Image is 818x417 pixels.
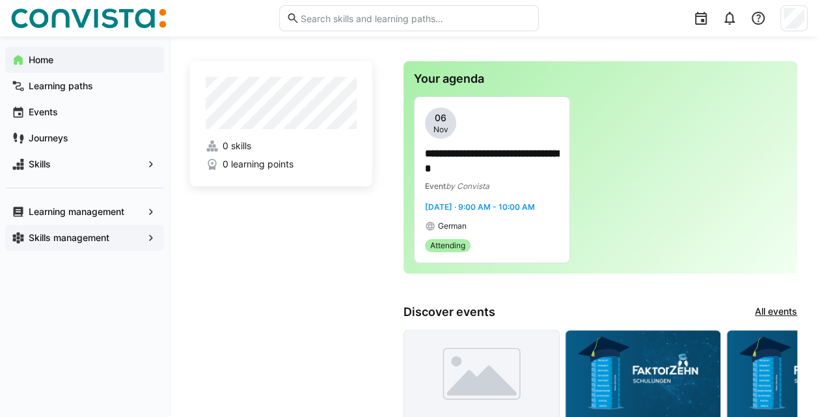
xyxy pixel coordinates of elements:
[446,181,489,191] span: by Convista
[425,202,535,212] span: [DATE] · 9:00 AM - 10:00 AM
[425,181,446,191] span: Event
[430,240,465,251] span: Attending
[435,111,446,124] span: 06
[223,158,293,171] span: 0 learning points
[223,139,251,152] span: 0 skills
[438,221,467,231] span: German
[755,305,797,319] a: All events
[403,305,495,319] h3: Discover events
[433,124,448,135] span: Nov
[299,12,532,24] input: Search skills and learning paths…
[414,72,787,86] h3: Your agenda
[206,139,357,152] a: 0 skills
